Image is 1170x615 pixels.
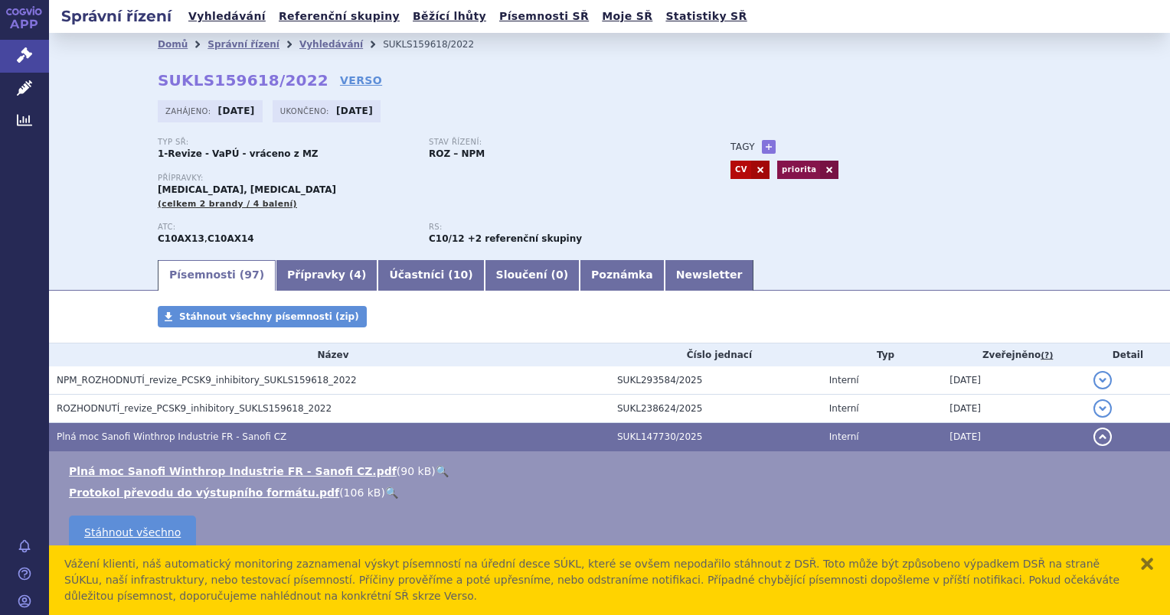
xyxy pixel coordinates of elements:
[340,73,382,88] a: VERSO
[661,6,751,27] a: Statistiky SŘ
[429,223,685,232] p: RS:
[1086,343,1170,366] th: Detail
[383,33,494,56] li: SUKLS159618/2022
[610,423,822,451] td: SUKL147730/2025
[69,485,1155,500] li: ( )
[829,375,859,386] span: Interní
[1093,428,1112,446] button: detail
[408,6,491,27] a: Běžící lhůty
[485,260,580,291] a: Sloučení (0)
[57,403,332,414] span: ROZHODNUTÍ_revize_PCSK9_inhibitory_SUKLS159618_2022
[280,105,332,117] span: Ukončeno:
[274,6,404,27] a: Referenční skupiny
[730,138,755,156] h3: Tagy
[1093,399,1112,418] button: detail
[344,486,381,499] span: 106 kB
[385,486,398,499] a: 🔍
[158,233,204,244] strong: EVOLOKUMAB
[665,260,754,291] a: Newsletter
[165,105,214,117] span: Zahájeno:
[829,431,859,442] span: Interní
[49,343,610,366] th: Název
[468,233,582,244] strong: +2 referenční skupiny
[276,260,377,291] a: Přípravky (4)
[942,366,1086,395] td: [DATE]
[610,395,822,423] td: SUKL238624/2025
[299,39,363,50] a: Vyhledávání
[158,39,188,50] a: Domů
[69,516,196,550] a: Stáhnout všechno
[556,268,564,281] span: 0
[429,233,465,244] strong: evolokumab
[453,268,468,281] span: 10
[158,138,413,147] p: Typ SŘ:
[436,465,449,477] a: 🔍
[400,465,431,477] span: 90 kB
[158,184,336,195] span: [MEDICAL_DATA], [MEDICAL_DATA]
[158,306,367,327] a: Stáhnout všechny písemnosti (zip)
[429,148,485,159] strong: ROZ – NPM
[158,71,328,89] strong: SUKLS159618/2022
[822,343,943,366] th: Typ
[610,366,822,395] td: SUKL293584/2025
[942,395,1086,423] td: [DATE]
[158,223,413,232] p: ATC:
[158,223,429,246] div: ,
[179,311,359,322] span: Stáhnout všechny písemnosti (zip)
[580,260,665,291] a: Poznámka
[208,39,279,50] a: Správní řízení
[57,431,286,442] span: Plná moc Sanofi Winthrop Industrie FR - Sanofi CZ
[1041,350,1053,361] abbr: (?)
[597,6,657,27] a: Moje SŘ
[942,423,1086,451] td: [DATE]
[942,343,1086,366] th: Zveřejněno
[1093,371,1112,389] button: detail
[730,161,751,179] a: CV
[829,403,859,414] span: Interní
[377,260,484,291] a: Účastníci (10)
[429,138,685,147] p: Stav řízení:
[158,199,297,209] span: (celkem 2 brandy / 4 balení)
[1139,556,1155,571] button: zavřít
[777,161,820,179] a: priorita
[495,6,593,27] a: Písemnosti SŘ
[69,464,1155,479] li: ( )
[57,375,357,386] span: NPM_ROZHODNUTÍ_revize_PCSK9_inhibitory_SUKLS159618_2022
[244,268,259,281] span: 97
[158,148,319,159] strong: 1-Revize - VaPÚ - vráceno z MZ
[69,465,397,477] a: Plná moc Sanofi Winthrop Industrie FR - Sanofi CZ.pdf
[64,556,1124,604] div: Vážení klienti, náš automatický monitoring zaznamenal výskyt písemností na úřední desce SÚKL, kte...
[762,140,776,154] a: +
[218,106,255,116] strong: [DATE]
[336,106,373,116] strong: [DATE]
[158,174,700,183] p: Přípravky:
[69,486,339,499] a: Protokol převodu do výstupního formátu.pdf
[354,268,361,281] span: 4
[208,233,254,244] strong: ALIROKUMAB
[49,5,184,27] h2: Správní řízení
[610,343,822,366] th: Číslo jednací
[184,6,270,27] a: Vyhledávání
[158,260,276,291] a: Písemnosti (97)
